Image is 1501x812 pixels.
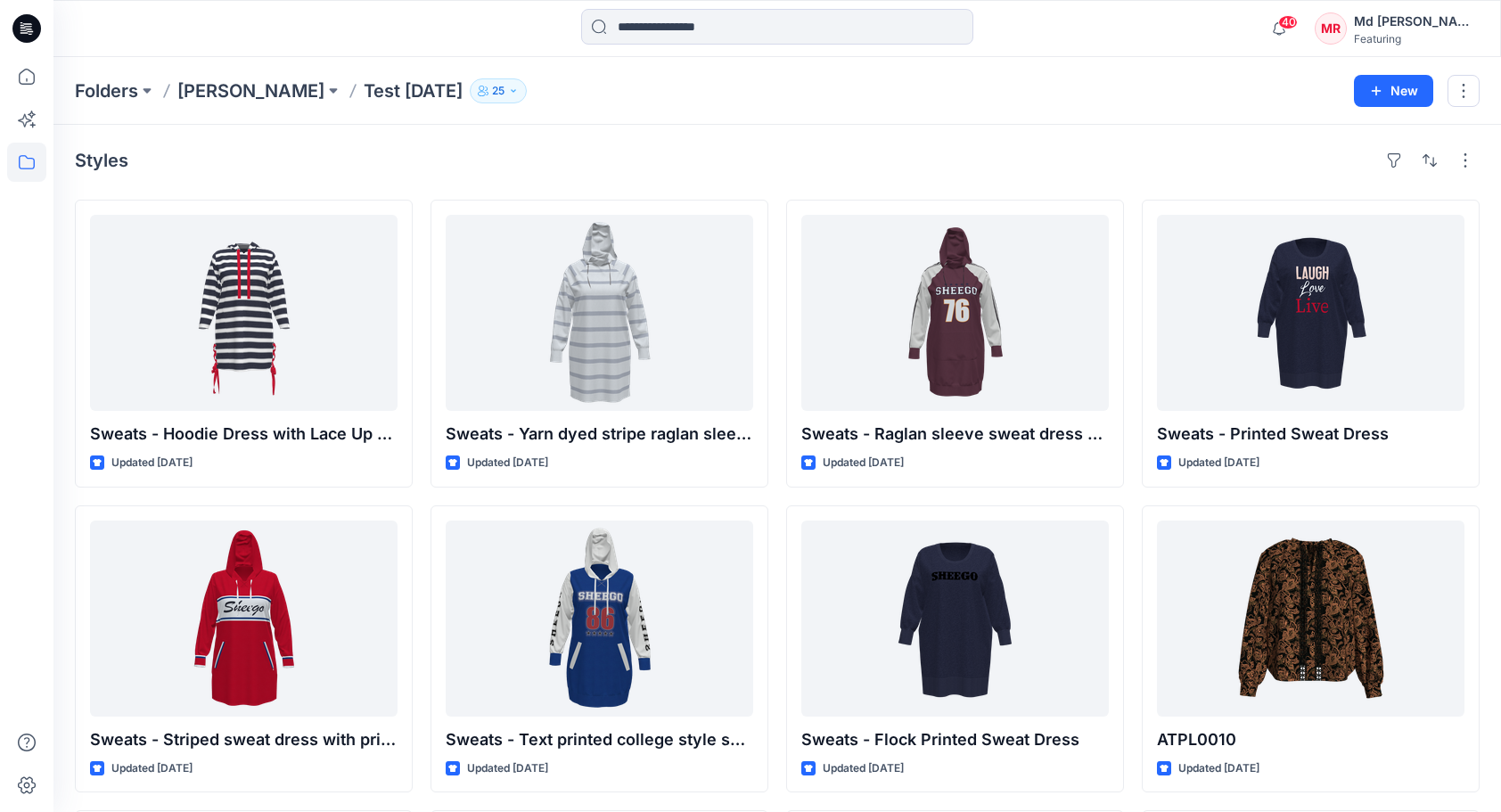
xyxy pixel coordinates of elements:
[1278,15,1298,29] span: 40
[801,422,1109,447] p: Sweats - Raglan sleeve sweat dress with triple tape and print
[1354,32,1479,45] div: Featuring
[446,422,753,447] p: Sweats - Yarn dyed stripe raglan sleeve sweat dress2
[823,454,904,472] p: Updated [DATE]
[446,521,753,717] a: Sweats - Text printed college style sweat dress
[1354,11,1479,32] div: Md [PERSON_NAME][DEMOGRAPHIC_DATA]
[90,215,398,411] a: Sweats - Hoodie Dress with Lace Up Detail
[446,727,753,752] p: Sweats - Text printed college style sweat dress
[1157,422,1464,447] p: Sweats - Printed Sweat Dress
[1315,12,1347,45] div: MR
[801,727,1109,752] p: Sweats - Flock Printed Sweat Dress
[1178,759,1259,778] p: Updated [DATE]
[177,78,324,103] a: [PERSON_NAME]
[111,454,193,472] p: Updated [DATE]
[90,521,398,717] a: Sweats - Striped sweat dress with printed text
[470,78,527,103] button: 25
[75,150,128,171] h4: Styles
[492,81,504,101] p: 25
[801,521,1109,717] a: Sweats - Flock Printed Sweat Dress
[90,422,398,447] p: Sweats - Hoodie Dress with Lace Up Detail
[111,759,193,778] p: Updated [DATE]
[823,759,904,778] p: Updated [DATE]
[1354,75,1433,107] button: New
[364,78,463,103] p: Test [DATE]
[1157,215,1464,411] a: Sweats - Printed Sweat Dress
[75,78,138,103] a: Folders
[467,454,548,472] p: Updated [DATE]
[1178,454,1259,472] p: Updated [DATE]
[801,215,1109,411] a: Sweats - Raglan sleeve sweat dress with triple tape and print
[1157,521,1464,717] a: ATPL0010
[1157,727,1464,752] p: ATPL0010
[90,727,398,752] p: Sweats - Striped sweat dress with printed text
[467,759,548,778] p: Updated [DATE]
[446,215,753,411] a: Sweats - Yarn dyed stripe raglan sleeve sweat dress2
